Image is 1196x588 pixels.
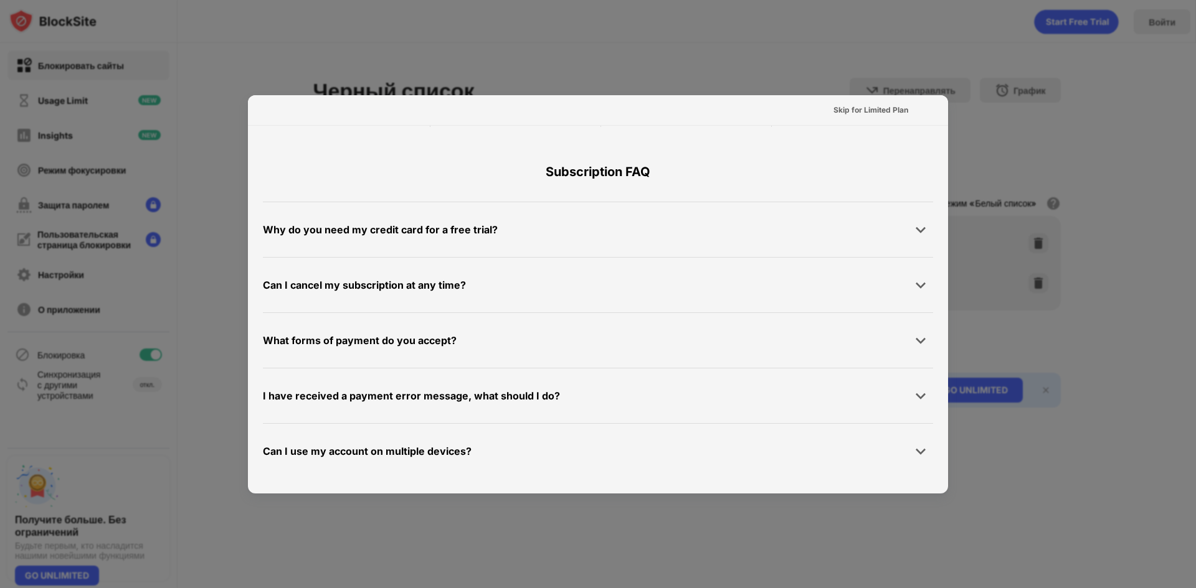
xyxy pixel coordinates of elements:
div: What forms of payment do you accept? [263,332,457,350]
div: Can I use my account on multiple devices? [263,442,472,460]
div: Can I cancel my subscription at any time? [263,276,466,294]
div: Skip for Limited Plan [833,104,908,116]
div: I have received a payment error message, what should I do? [263,387,560,405]
div: Subscription FAQ [263,142,933,202]
div: Why do you need my credit card for a free trial? [263,221,498,239]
